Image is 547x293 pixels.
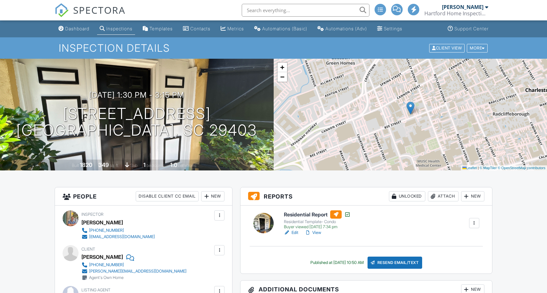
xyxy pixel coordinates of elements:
a: [EMAIL_ADDRESS][DOMAIN_NAME] [81,234,155,240]
a: Client View [429,45,466,50]
a: [PHONE_NUMBER] [81,262,186,268]
div: Client View [429,44,465,52]
div: Residential Template- Condo [284,219,351,224]
span: Built [72,163,79,168]
h3: People [55,187,232,206]
div: Settings [384,26,402,31]
div: Agent's Own Home [89,275,124,280]
h1: Inspection Details [59,42,488,54]
a: © OpenStreetMap contributors [498,166,545,170]
div: More [467,44,488,52]
div: [EMAIL_ADDRESS][DOMAIN_NAME] [89,234,155,239]
div: Automations (Basic) [262,26,307,31]
img: The Best Home Inspection Software - Spectora [55,3,69,17]
a: [PERSON_NAME][EMAIL_ADDRESS][DOMAIN_NAME] [81,268,186,274]
input: Search everything... [242,4,369,17]
div: New [201,191,224,201]
div: Resend Email/Text [368,257,422,269]
img: Marker [406,101,414,115]
div: Published at [DATE] 10:50 AM [310,260,364,265]
span: slab [130,163,137,168]
div: Unlocked [389,191,425,201]
div: Dashboard [65,26,89,31]
div: [PERSON_NAME] [442,4,483,10]
div: [PERSON_NAME] [81,218,123,227]
div: [PERSON_NAME] [81,252,123,262]
div: Inspections [106,26,133,31]
div: 1 [143,162,146,168]
a: Contacts [180,23,213,35]
a: [PHONE_NUMBER] [81,227,155,234]
div: [PHONE_NUMBER] [89,262,124,267]
span: − [280,73,284,81]
a: Zoom out [277,72,287,82]
span: bedrooms [147,163,164,168]
h1: [STREET_ADDRESS] [GEOGRAPHIC_DATA], SC 29403 [16,105,257,139]
a: © MapTiler [480,166,497,170]
span: bathrooms [178,163,196,168]
a: Automations (Basic) [252,23,310,35]
div: Metrics [227,26,244,31]
div: 1820 [80,162,92,168]
a: Zoom in [277,63,287,72]
a: Dashboard [56,23,92,35]
h6: Residential Report [284,210,351,219]
div: 1.0 [170,162,177,168]
a: Automations (Advanced) [315,23,369,35]
a: Inspections [97,23,135,35]
span: Client [81,247,95,252]
div: [PHONE_NUMBER] [89,228,124,233]
div: Hartford Home Inspections [424,10,488,17]
span: Listing Agent [81,288,110,292]
a: View [305,229,321,236]
a: Leaflet [462,166,477,170]
div: Templates [149,26,173,31]
a: SPECTORA [55,9,125,22]
a: Edit [284,229,298,236]
div: Buyer viewed [DATE] 7:34 pm [284,224,351,229]
div: Automations (Adv) [325,26,367,31]
div: Support Center [454,26,489,31]
div: New [461,191,484,201]
span: | [478,166,479,170]
span: SPECTORA [73,3,125,17]
div: Disable Client CC Email [136,191,199,201]
h3: Reports [240,187,492,206]
span: + [280,63,284,71]
a: Metrics [218,23,247,35]
a: Support Center [445,23,491,35]
a: Residential Report Residential Template- Condo Buyer viewed [DATE] 7:34 pm [284,210,351,229]
div: Attach [428,191,459,201]
a: Settings [375,23,405,35]
h3: [DATE] 1:30 pm - 3:15 pm [89,91,184,99]
div: [PERSON_NAME][EMAIL_ADDRESS][DOMAIN_NAME] [89,269,186,274]
div: 349 [98,162,109,168]
div: Contacts [190,26,210,31]
span: Inspector [81,212,103,217]
a: Templates [140,23,175,35]
span: sq. ft. [110,163,119,168]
